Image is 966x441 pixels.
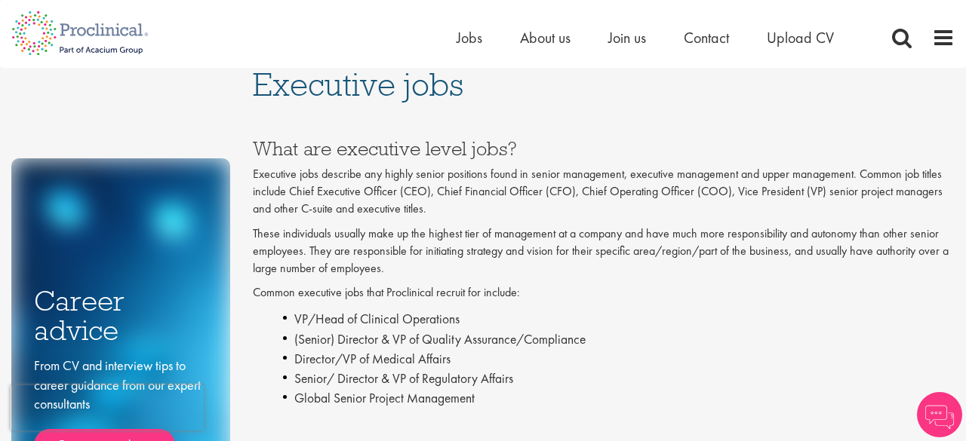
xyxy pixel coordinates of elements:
p: Common executive jobs that Proclinical recruit for include: [253,284,955,302]
iframe: reCAPTCHA [11,385,204,430]
a: Join us [608,28,646,47]
li: (Senior) Director & VP of Quality Assurance/Compliance [283,329,955,349]
a: Contact [684,28,729,47]
h3: Career advice [34,286,208,345]
p: These individuals usually make up the highest tier of management at a company and have much more ... [253,225,955,277]
h3: What are executive level jobs? [253,139,955,158]
li: Director/VP of Medical Affairs [283,349,955,369]
li: Global Senior Project Management [283,388,955,408]
p: Executive jobs describe any highly senior positions found in senior management, executive managem... [253,166,955,218]
a: Jobs [457,28,482,47]
span: Executive jobs [253,64,463,105]
a: Upload CV [767,28,834,47]
li: VP/Head of Clinical Operations [283,309,955,329]
a: About us [520,28,571,47]
img: Chatbot [917,392,962,437]
li: Senior/ Director & VP of Regulatory Affairs [283,369,955,388]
